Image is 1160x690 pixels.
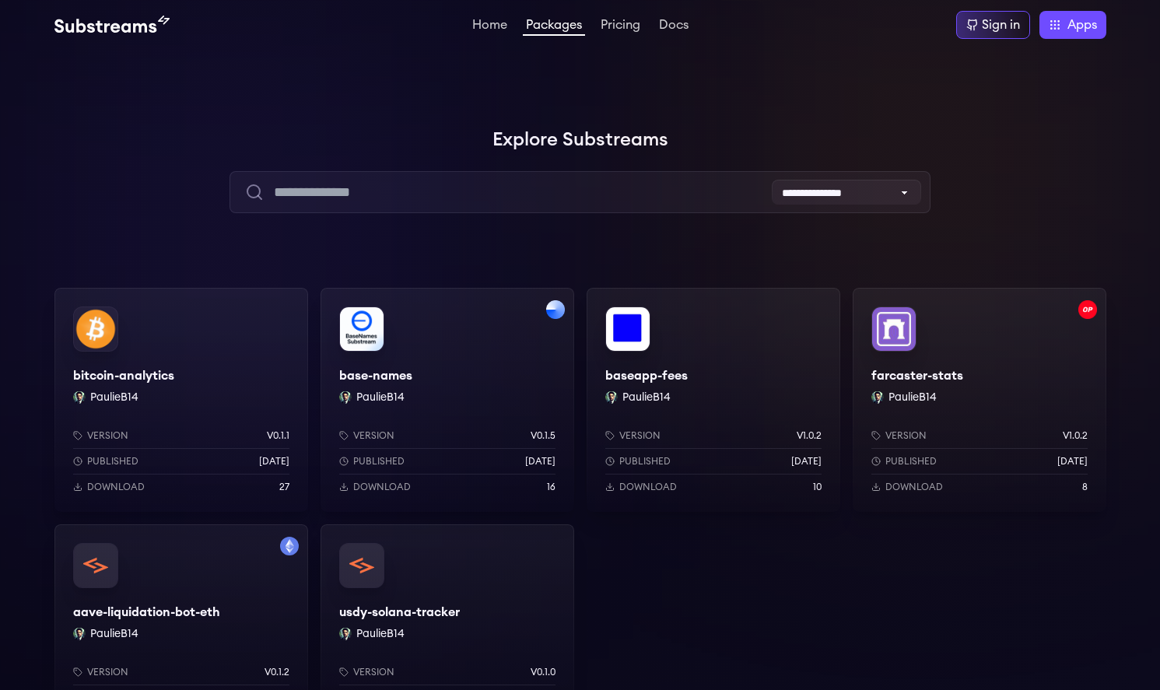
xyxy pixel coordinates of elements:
[885,455,937,468] p: Published
[259,455,289,468] p: [DATE]
[1067,16,1097,34] span: Apps
[1082,481,1088,493] p: 8
[523,19,585,36] a: Packages
[353,481,411,493] p: Download
[54,16,170,34] img: Substream's logo
[888,390,937,405] button: PaulieB14
[87,481,145,493] p: Download
[280,537,299,555] img: Filter by mainnet network
[54,124,1106,156] h1: Explore Substreams
[356,626,405,642] button: PaulieB14
[87,455,138,468] p: Published
[619,455,671,468] p: Published
[531,429,555,442] p: v0.1.5
[321,288,574,512] a: Filter by base networkbase-namesbase-namesPaulieB14 PaulieB14Versionv0.1.5Published[DATE]Download16
[791,455,822,468] p: [DATE]
[353,666,394,678] p: Version
[1078,300,1097,319] img: Filter by optimism network
[279,481,289,493] p: 27
[982,16,1020,34] div: Sign in
[267,429,289,442] p: v0.1.1
[547,481,555,493] p: 16
[885,481,943,493] p: Download
[797,429,822,442] p: v1.0.2
[546,300,565,319] img: Filter by base network
[265,666,289,678] p: v0.1.2
[54,288,308,512] a: bitcoin-analyticsbitcoin-analyticsPaulieB14 PaulieB14Versionv0.1.1Published[DATE]Download27
[853,288,1106,512] a: Filter by optimism networkfarcaster-statsfarcaster-statsPaulieB14 PaulieB14Versionv1.0.2Published...
[622,390,671,405] button: PaulieB14
[1057,455,1088,468] p: [DATE]
[656,19,692,34] a: Docs
[956,11,1030,39] a: Sign in
[598,19,643,34] a: Pricing
[619,429,661,442] p: Version
[356,390,405,405] button: PaulieB14
[525,455,555,468] p: [DATE]
[353,429,394,442] p: Version
[813,481,822,493] p: 10
[87,666,128,678] p: Version
[531,666,555,678] p: v0.1.0
[587,288,840,512] a: baseapp-feesbaseapp-feesPaulieB14 PaulieB14Versionv1.0.2Published[DATE]Download10
[87,429,128,442] p: Version
[90,626,138,642] button: PaulieB14
[469,19,510,34] a: Home
[353,455,405,468] p: Published
[885,429,927,442] p: Version
[619,481,677,493] p: Download
[1063,429,1088,442] p: v1.0.2
[90,390,138,405] button: PaulieB14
